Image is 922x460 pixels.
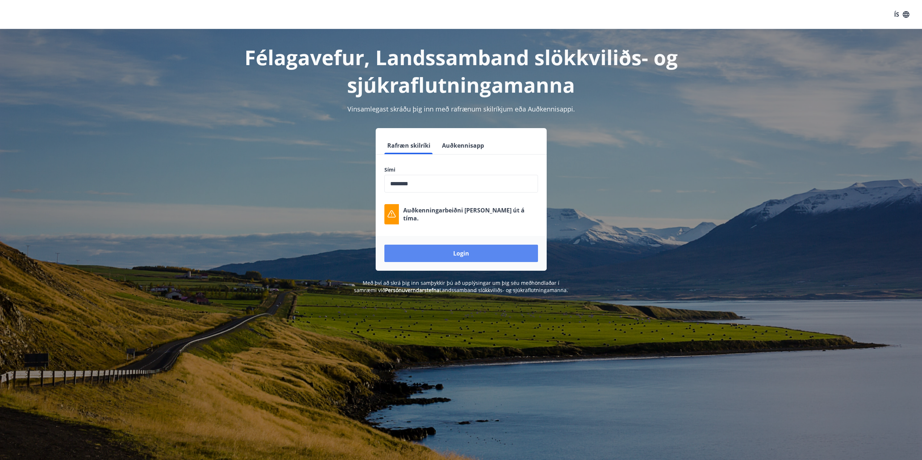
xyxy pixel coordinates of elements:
button: Rafræn skilríki [384,137,433,154]
button: Login [384,245,538,262]
a: Persónuverndarstefna [385,287,439,294]
button: Auðkennisapp [439,137,487,154]
button: ÍS [890,8,913,21]
p: Auðkenningarbeiðni [PERSON_NAME] út á tíma. [403,206,538,222]
span: Með því að skrá þig inn samþykkir þú að upplýsingar um þig séu meðhöndlaðar í samræmi við Landssa... [354,279,568,294]
span: Vinsamlegast skráðu þig inn með rafrænum skilríkjum eða Auðkennisappi. [347,105,575,113]
h1: Félagavefur, Landssamband slökkviliðs- og sjúkraflutningamanna [209,43,713,98]
label: Sími [384,166,538,173]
